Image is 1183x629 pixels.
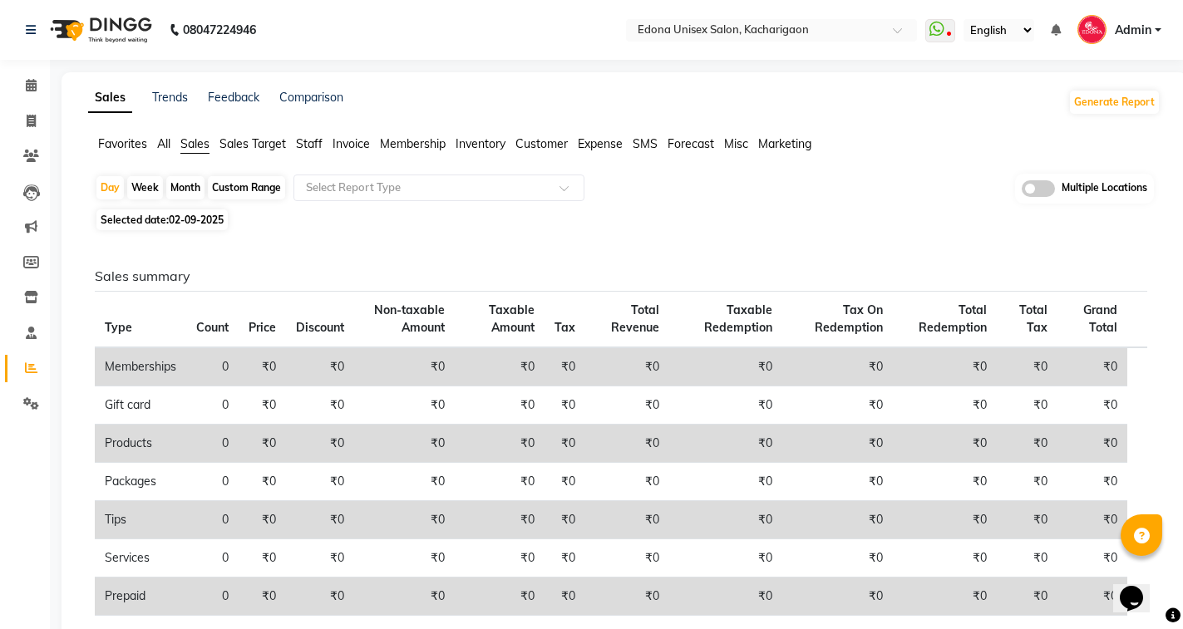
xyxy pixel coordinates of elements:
[669,577,782,616] td: ₹0
[545,539,585,577] td: ₹0
[545,386,585,425] td: ₹0
[455,425,544,463] td: ₹0
[455,539,544,577] td: ₹0
[545,577,585,616] td: ₹0
[585,347,669,386] td: ₹0
[585,577,669,616] td: ₹0
[286,463,354,501] td: ₹0
[669,463,782,501] td: ₹0
[239,347,286,386] td: ₹0
[893,463,997,501] td: ₹0
[186,386,239,425] td: 0
[286,539,354,577] td: ₹0
[455,463,544,501] td: ₹0
[555,320,575,335] span: Tax
[296,136,323,151] span: Staff
[354,539,455,577] td: ₹0
[249,320,276,335] span: Price
[515,136,568,151] span: Customer
[186,425,239,463] td: 0
[1057,539,1127,577] td: ₹0
[208,176,285,199] div: Custom Range
[545,425,585,463] td: ₹0
[545,463,585,501] td: ₹0
[354,386,455,425] td: ₹0
[239,425,286,463] td: ₹0
[1115,22,1151,39] span: Admin
[166,176,205,199] div: Month
[354,501,455,539] td: ₹0
[1083,302,1117,335] span: Grand Total
[585,539,669,577] td: ₹0
[239,386,286,425] td: ₹0
[815,302,883,335] span: Tax On Redemption
[88,83,132,113] a: Sales
[95,347,186,386] td: Memberships
[354,347,455,386] td: ₹0
[95,577,186,616] td: Prepaid
[997,501,1057,539] td: ₹0
[633,136,658,151] span: SMS
[585,386,669,425] td: ₹0
[704,302,772,335] span: Taxable Redemption
[95,386,186,425] td: Gift card
[893,347,997,386] td: ₹0
[186,347,239,386] td: 0
[186,539,239,577] td: 0
[455,577,544,616] td: ₹0
[455,386,544,425] td: ₹0
[186,577,239,616] td: 0
[196,320,229,335] span: Count
[157,136,170,151] span: All
[1057,577,1127,616] td: ₹0
[180,136,209,151] span: Sales
[96,176,124,199] div: Day
[455,501,544,539] td: ₹0
[1062,180,1147,197] span: Multiple Locations
[893,501,997,539] td: ₹0
[782,501,892,539] td: ₹0
[279,90,343,105] a: Comparison
[354,577,455,616] td: ₹0
[893,577,997,616] td: ₹0
[239,539,286,577] td: ₹0
[296,320,344,335] span: Discount
[997,577,1057,616] td: ₹0
[782,347,892,386] td: ₹0
[1057,463,1127,501] td: ₹0
[95,268,1147,284] h6: Sales summary
[96,209,228,230] span: Selected date:
[668,136,714,151] span: Forecast
[997,539,1057,577] td: ₹0
[105,320,132,335] span: Type
[42,7,156,53] img: logo
[239,501,286,539] td: ₹0
[724,136,748,151] span: Misc
[997,463,1057,501] td: ₹0
[127,176,163,199] div: Week
[186,463,239,501] td: 0
[1057,425,1127,463] td: ₹0
[893,386,997,425] td: ₹0
[578,136,623,151] span: Expense
[380,136,446,151] span: Membership
[1070,91,1159,114] button: Generate Report
[98,136,147,151] span: Favorites
[669,539,782,577] td: ₹0
[782,463,892,501] td: ₹0
[95,539,186,577] td: Services
[585,425,669,463] td: ₹0
[354,425,455,463] td: ₹0
[208,90,259,105] a: Feedback
[1113,563,1166,612] iframe: chat widget
[893,539,997,577] td: ₹0
[456,136,505,151] span: Inventory
[893,425,997,463] td: ₹0
[611,302,659,335] span: Total Revenue
[286,386,354,425] td: ₹0
[183,7,256,53] b: 08047224946
[997,347,1057,386] td: ₹0
[1057,501,1127,539] td: ₹0
[152,90,188,105] a: Trends
[545,501,585,539] td: ₹0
